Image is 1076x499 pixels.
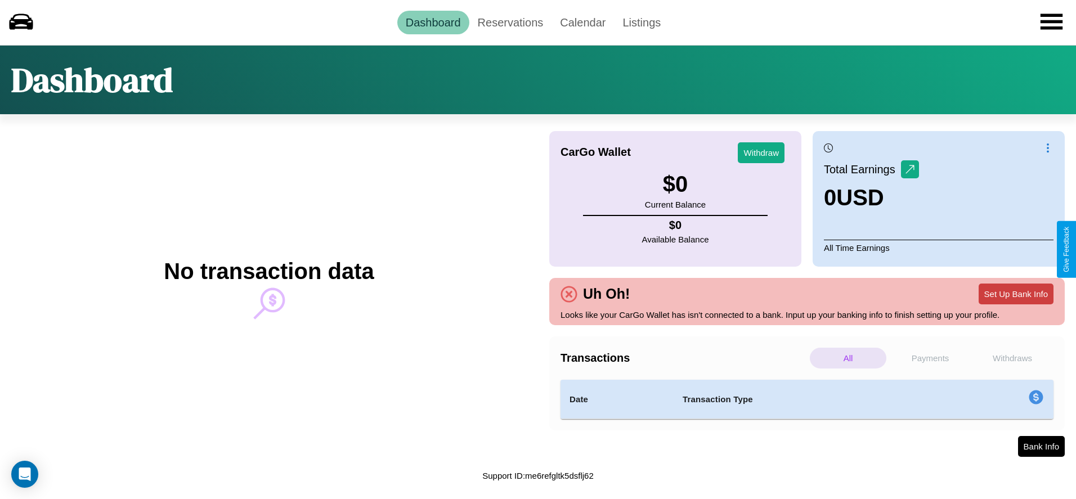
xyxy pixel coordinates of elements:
[570,393,665,406] h4: Date
[974,348,1051,368] p: Withdraws
[482,468,594,483] p: Support ID: me6refgltk5dsflj62
[1062,227,1070,272] div: Give Feedback
[552,11,614,34] a: Calendar
[979,284,1053,304] button: Set Up Bank Info
[561,146,631,159] h4: CarGo Wallet
[810,348,886,368] p: All
[577,286,635,302] h4: Uh Oh!
[11,57,173,103] h1: Dashboard
[642,219,709,232] h4: $ 0
[645,197,706,212] p: Current Balance
[645,172,706,197] h3: $ 0
[642,232,709,247] p: Available Balance
[561,352,807,365] h4: Transactions
[164,259,374,284] h2: No transaction data
[1018,436,1065,457] button: Bank Info
[738,142,784,163] button: Withdraw
[614,11,669,34] a: Listings
[683,393,937,406] h4: Transaction Type
[561,307,1053,322] p: Looks like your CarGo Wallet has isn't connected to a bank. Input up your banking info to finish ...
[824,240,1053,255] p: All Time Earnings
[469,11,552,34] a: Reservations
[892,348,969,368] p: Payments
[11,461,38,488] div: Open Intercom Messenger
[561,380,1053,419] table: simple table
[824,185,919,210] h3: 0 USD
[397,11,469,34] a: Dashboard
[824,159,901,179] p: Total Earnings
